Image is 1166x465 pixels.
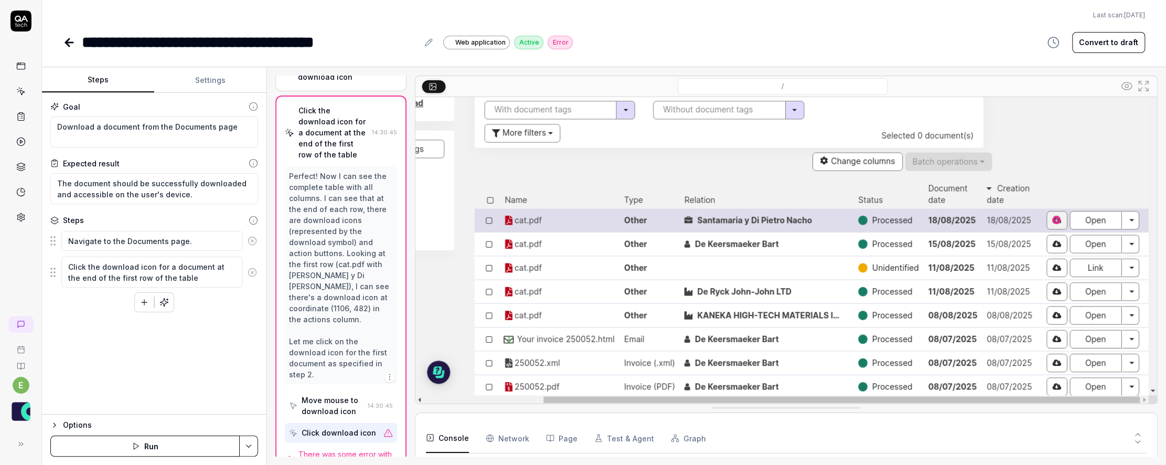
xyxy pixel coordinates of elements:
div: Perfect! Now I can see the complete table with all columns. I can see that at the end of each row... [289,171,393,380]
button: Test & Agent [594,424,654,453]
time: 14:30:45 [372,129,397,136]
button: Open in full screen [1135,78,1152,94]
a: Documentation [4,354,37,371]
span: Last scan: [1093,10,1145,20]
a: Book a call with us [4,337,37,354]
a: New conversation [8,316,34,333]
button: Network [486,424,529,453]
div: Expected result [63,158,120,169]
div: Suggestions [50,256,258,288]
img: AdminPulse - 0475.384.429 Logo [12,402,30,421]
button: Move mouse to download icon14:30:45 [285,390,397,421]
button: AdminPulse - 0475.384.429 Logo [4,394,37,423]
button: Steps [42,68,154,93]
div: Active [514,36,543,49]
button: Convert to draft [1072,32,1145,53]
div: Click the download icon for a document at the end of the first row of the table [298,105,368,160]
button: Run [50,436,240,457]
div: Error [548,36,573,49]
a: Web application [443,35,510,49]
button: e [13,377,29,394]
button: Options [50,419,258,431]
button: Last scan:[DATE] [1093,10,1145,20]
div: Steps [63,215,84,226]
span: Web application [455,38,505,47]
button: Settings [154,68,266,93]
button: Show all interative elements [1118,78,1135,94]
time: [DATE] [1124,11,1145,19]
button: Remove step [243,230,261,251]
button: Click download icon [285,423,397,442]
div: Suggestions [50,230,258,252]
button: Remove step [243,262,261,283]
div: Click download icon [302,427,376,438]
button: View version history [1041,32,1066,53]
div: Goal [63,101,80,112]
button: Page [546,424,577,453]
time: 14:30:45 [368,402,393,409]
button: Console [426,424,469,453]
button: Graph [671,424,706,453]
div: Options [63,419,258,431]
div: Move mouse to download icon [302,395,363,417]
